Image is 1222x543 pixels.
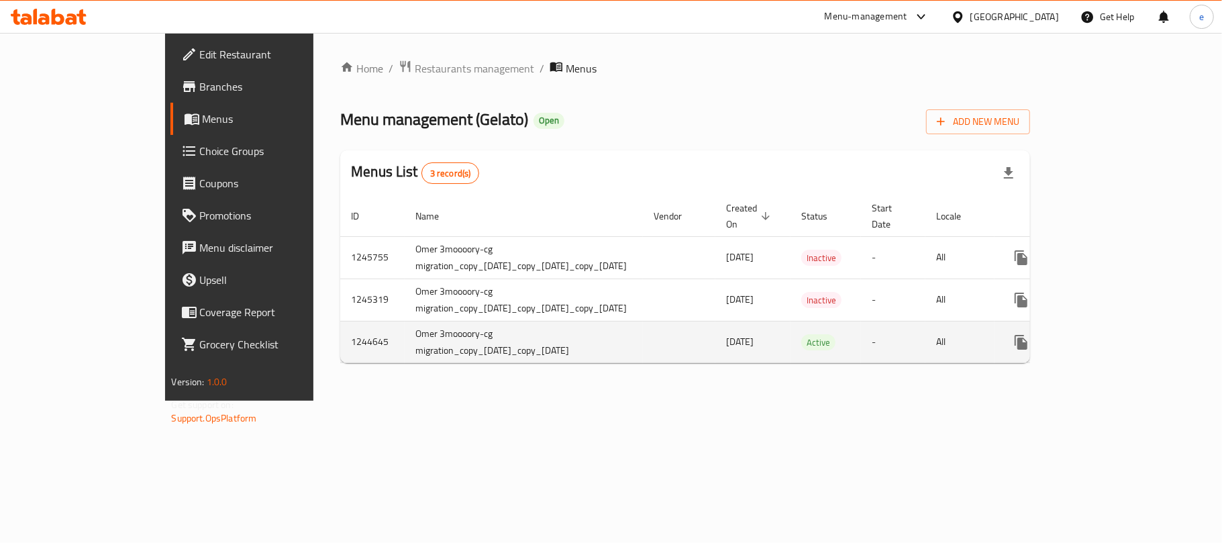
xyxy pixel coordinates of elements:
td: - [861,321,925,363]
a: Upsell [170,264,369,296]
td: 1244645 [340,321,405,363]
span: Get support on: [172,396,234,413]
a: Promotions [170,199,369,232]
div: [GEOGRAPHIC_DATA] [970,9,1059,24]
span: Menus [203,111,358,127]
span: Upsell [200,272,358,288]
span: Edit Restaurant [200,46,358,62]
span: 3 record(s) [422,167,479,180]
a: Menu disclaimer [170,232,369,264]
span: Active [801,335,835,350]
div: Menu-management [825,9,907,25]
span: Inactive [801,293,842,308]
td: All [925,236,995,279]
div: Active [801,334,835,350]
span: [DATE] [726,291,754,308]
span: Menus [566,60,597,77]
li: / [540,60,544,77]
div: Open [533,113,564,129]
a: Grocery Checklist [170,328,369,360]
span: Start Date [872,200,909,232]
button: more [1005,284,1037,316]
td: Omer 3moooory-cg migration_copy_[DATE]_copy_[DATE]_copy_[DATE] [405,279,643,321]
span: Locale [936,208,978,224]
span: Coverage Report [200,304,358,320]
td: 1245319 [340,279,405,321]
a: Support.OpsPlatform [172,409,257,427]
a: Restaurants management [399,60,534,77]
h2: Menus List [351,162,479,184]
button: Add New Menu [926,109,1030,134]
span: Branches [200,79,358,95]
a: Choice Groups [170,135,369,167]
th: Actions [995,196,1145,237]
a: Edit Restaurant [170,38,369,70]
button: more [1005,326,1037,358]
span: Vendor [654,208,699,224]
td: Omer 3moooory-cg migration_copy_[DATE]_copy_[DATE]_copy_[DATE] [405,236,643,279]
span: Restaurants management [415,60,534,77]
span: ID [351,208,376,224]
span: Menu disclaimer [200,240,358,256]
td: - [861,279,925,321]
span: [DATE] [726,333,754,350]
div: Export file [992,157,1025,189]
a: Branches [170,70,369,103]
td: Omer 3moooory-cg migration_copy_[DATE]_copy_[DATE] [405,321,643,363]
span: e [1199,9,1204,24]
span: Menu management ( Gelato ) [340,104,528,134]
a: Coupons [170,167,369,199]
td: - [861,236,925,279]
div: Total records count [421,162,480,184]
td: 1245755 [340,236,405,279]
a: Coverage Report [170,296,369,328]
button: more [1005,242,1037,274]
span: Promotions [200,207,358,224]
span: Open [533,115,564,126]
span: Version: [172,373,205,391]
span: Coupons [200,175,358,191]
span: Inactive [801,250,842,266]
span: Add New Menu [937,113,1019,130]
div: Inactive [801,292,842,308]
table: enhanced table [340,196,1145,364]
span: [DATE] [726,248,754,266]
span: Name [415,208,456,224]
li: / [389,60,393,77]
span: Grocery Checklist [200,336,358,352]
span: 1.0.0 [207,373,227,391]
a: Menus [170,103,369,135]
span: Created On [726,200,774,232]
nav: breadcrumb [340,60,1030,77]
span: Choice Groups [200,143,358,159]
span: Status [801,208,845,224]
td: All [925,279,995,321]
td: All [925,321,995,363]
